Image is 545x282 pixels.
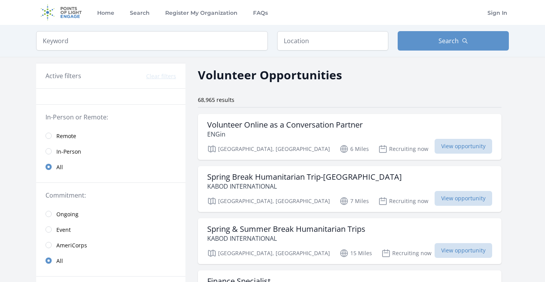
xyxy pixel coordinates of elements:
[36,222,185,237] a: Event
[36,253,185,268] a: All
[36,128,185,144] a: Remote
[36,31,268,51] input: Keyword
[277,31,388,51] input: Location
[207,182,402,191] p: KABOD INTERNATIONAL
[198,66,342,84] h2: Volunteer Opportunities
[56,132,76,140] span: Remote
[56,210,79,218] span: Ongoing
[198,96,234,103] span: 68,965 results
[198,114,501,160] a: Volunteer Online as a Conversation Partner ENGin [GEOGRAPHIC_DATA], [GEOGRAPHIC_DATA] 6 Miles Rec...
[207,234,365,243] p: KABOD INTERNATIONAL
[378,196,428,206] p: Recruiting now
[198,218,501,264] a: Spring & Summer Break Humanitarian Trips KABOD INTERNATIONAL [GEOGRAPHIC_DATA], [GEOGRAPHIC_DATA]...
[207,144,330,154] p: [GEOGRAPHIC_DATA], [GEOGRAPHIC_DATA]
[339,144,369,154] p: 6 Miles
[398,31,509,51] button: Search
[207,172,402,182] h3: Spring Break Humanitarian Trip-[GEOGRAPHIC_DATA]
[36,237,185,253] a: AmeriCorps
[378,144,428,154] p: Recruiting now
[56,148,81,156] span: In-Person
[146,72,176,80] button: Clear filters
[36,206,185,222] a: Ongoing
[381,249,431,258] p: Recruiting now
[56,242,87,249] span: AmeriCorps
[435,243,492,258] span: View opportunity
[198,166,501,212] a: Spring Break Humanitarian Trip-[GEOGRAPHIC_DATA] KABOD INTERNATIONAL [GEOGRAPHIC_DATA], [GEOGRAPH...
[339,196,369,206] p: 7 Miles
[207,130,363,139] p: ENGin
[45,112,176,122] legend: In-Person or Remote:
[45,191,176,200] legend: Commitment:
[36,144,185,159] a: In-Person
[207,249,330,258] p: [GEOGRAPHIC_DATA], [GEOGRAPHIC_DATA]
[207,196,330,206] p: [GEOGRAPHIC_DATA], [GEOGRAPHIC_DATA]
[435,191,492,206] span: View opportunity
[36,159,185,175] a: All
[56,163,63,171] span: All
[56,226,71,234] span: Event
[207,120,363,130] h3: Volunteer Online as a Conversation Partner
[339,249,372,258] p: 15 Miles
[435,139,492,154] span: View opportunity
[56,257,63,265] span: All
[438,36,459,46] span: Search
[45,71,81,81] h3: Active filters
[207,224,365,234] h3: Spring & Summer Break Humanitarian Trips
